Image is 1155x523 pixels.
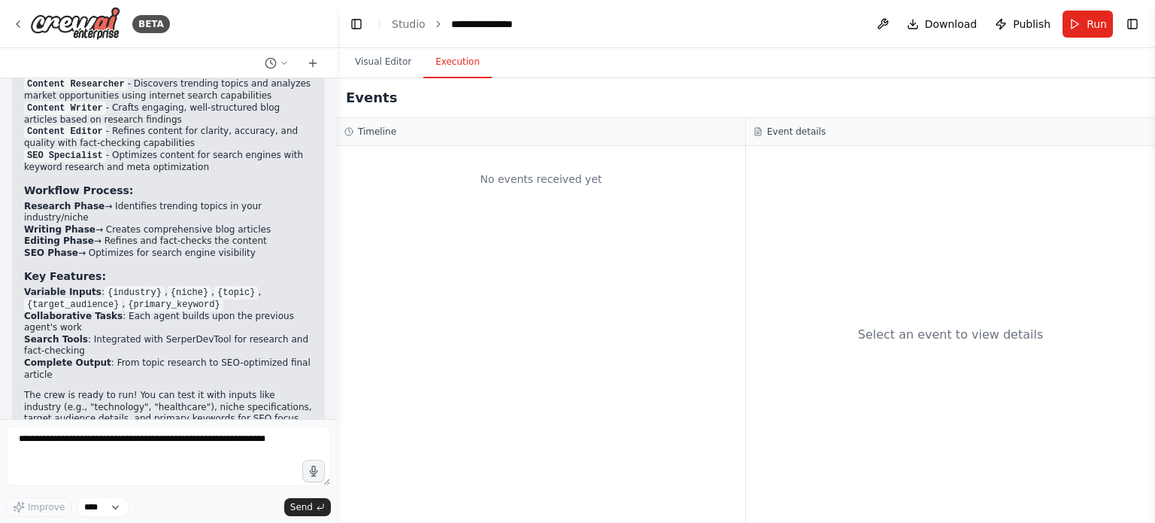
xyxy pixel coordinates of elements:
button: Download [901,11,984,38]
a: Studio [392,18,426,30]
button: Switch to previous chat [259,54,295,72]
code: SEO Specialist [24,149,106,163]
li: : , , , , [24,287,313,311]
div: Select an event to view details [858,326,1044,344]
code: Content Editor [24,125,106,138]
li: - Discovers trending topics and analyzes market opportunities using internet search capabilities [24,78,313,102]
button: Execution [423,47,492,78]
li: - Crafts engaging, well-structured blog articles based on research findings [24,102,313,126]
li: : From topic research to SEO-optimized final article [24,357,313,381]
span: Send [290,501,313,513]
code: {primary_keyword} [125,298,223,312]
li: : Each agent builds upon the previous agent's work [24,311,313,334]
li: → Optimizes for search engine visibility [24,248,313,260]
button: Send [284,498,331,516]
button: Publish [989,11,1056,38]
code: {niche} [168,286,211,300]
strong: Writing Phase [24,224,95,235]
button: Start a new chat [301,54,325,72]
li: → Refines and fact-checks the content [24,236,313,248]
strong: Collaborative Tasks [24,311,123,321]
code: Content Researcher [24,78,128,91]
strong: Search Tools [24,334,88,345]
span: Improve [28,501,65,513]
span: Download [925,17,978,32]
div: No events received yet [344,154,738,205]
strong: Workflow Process: [24,184,133,196]
nav: breadcrumb [392,17,531,32]
button: Visual Editor [343,47,423,78]
div: BETA [132,15,170,33]
span: Run [1087,17,1107,32]
code: {industry} [105,286,165,300]
li: → Creates comprehensive blog articles [24,224,313,236]
strong: Editing Phase [24,236,94,246]
p: The crew is ready to run! You can test it with inputs like industry (e.g., "technology", "healthc... [24,390,313,425]
button: Run [1063,11,1113,38]
img: Logo [30,7,120,41]
li: : Integrated with SerperDevTool for research and fact-checking [24,334,313,357]
strong: Complete Output [24,357,111,368]
strong: Research Phase [24,201,105,211]
button: Show right sidebar [1122,14,1143,35]
h2: Events [346,87,397,108]
code: {topic} [214,286,258,300]
code: {target_audience} [24,298,122,312]
li: - Refines content for clarity, accuracy, and quality with fact-checking capabilities [24,126,313,150]
strong: SEO Phase [24,248,78,258]
h3: Event details [767,126,826,138]
h3: Timeline [358,126,396,138]
code: Content Writer [24,102,106,115]
button: Hide left sidebar [346,14,367,35]
span: Publish [1013,17,1050,32]
li: - Optimizes content for search engines with keyword research and meta optimization [24,150,313,174]
button: Click to speak your automation idea [302,460,325,482]
strong: Key Features: [24,270,106,282]
li: → Identifies trending topics in your industry/niche [24,201,313,224]
strong: Variable Inputs [24,287,102,297]
button: Improve [6,497,71,517]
